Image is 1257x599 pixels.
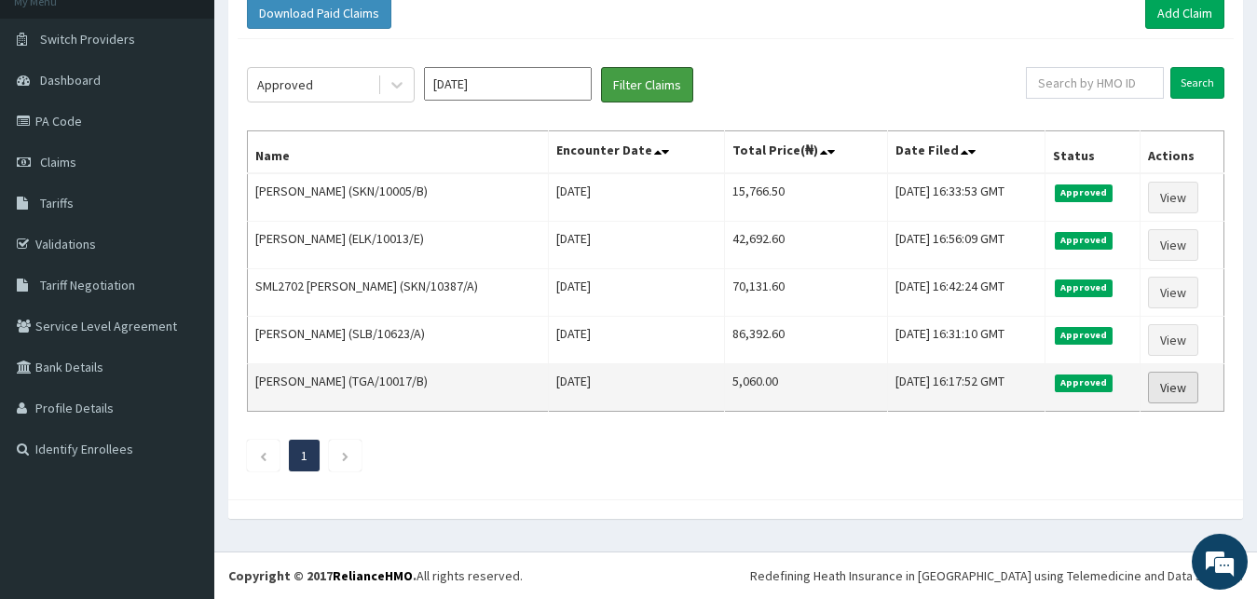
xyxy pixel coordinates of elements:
td: [DATE] 16:33:53 GMT [887,173,1045,222]
td: [DATE] [548,222,724,269]
textarea: Type your message and hit 'Enter' [9,401,355,466]
td: SML2702 [PERSON_NAME] (SKN/10387/A) [248,269,549,317]
th: Actions [1141,131,1224,174]
td: [DATE] [548,269,724,317]
span: Switch Providers [40,31,135,48]
span: Approved [1055,279,1114,296]
th: Date Filed [887,131,1045,174]
a: Next page [341,447,349,464]
th: Name [248,131,549,174]
a: RelianceHMO [333,567,413,584]
td: [PERSON_NAME] (SLB/10623/A) [248,317,549,364]
td: 42,692.60 [724,222,887,269]
span: Approved [1055,184,1114,201]
span: Approved [1055,374,1114,391]
td: 5,060.00 [724,364,887,412]
td: [DATE] [548,317,724,364]
th: Status [1045,131,1141,174]
a: View [1148,277,1198,308]
td: 15,766.50 [724,173,887,222]
span: Claims [40,154,76,170]
input: Search by HMO ID [1026,67,1164,99]
span: Tariffs [40,195,74,211]
span: Approved [1055,327,1114,344]
td: [PERSON_NAME] (TGA/10017/B) [248,364,549,412]
th: Total Price(₦) [724,131,887,174]
a: View [1148,372,1198,403]
td: [PERSON_NAME] (ELK/10013/E) [248,222,549,269]
a: View [1148,182,1198,213]
footer: All rights reserved. [214,551,1257,599]
td: 70,131.60 [724,269,887,317]
span: We're online! [108,181,257,369]
td: 86,392.60 [724,317,887,364]
strong: Copyright © 2017 . [228,567,417,584]
td: [DATE] 16:42:24 GMT [887,269,1045,317]
a: Page 1 is your current page [301,447,307,464]
span: Dashboard [40,72,101,88]
span: Approved [1055,232,1114,249]
th: Encounter Date [548,131,724,174]
input: Search [1170,67,1224,99]
a: View [1148,324,1198,356]
a: Previous page [259,447,267,464]
td: [DATE] 16:56:09 GMT [887,222,1045,269]
div: Approved [257,75,313,94]
td: [DATE] 16:31:10 GMT [887,317,1045,364]
div: Chat with us now [97,104,313,129]
a: View [1148,229,1198,261]
input: Select Month and Year [424,67,592,101]
div: Minimize live chat window [306,9,350,54]
div: Redefining Heath Insurance in [GEOGRAPHIC_DATA] using Telemedicine and Data Science! [750,566,1243,585]
button: Filter Claims [601,67,693,102]
span: Tariff Negotiation [40,277,135,293]
img: d_794563401_company_1708531726252_794563401 [34,93,75,140]
td: [DATE] [548,173,724,222]
td: [PERSON_NAME] (SKN/10005/B) [248,173,549,222]
td: [DATE] [548,364,724,412]
td: [DATE] 16:17:52 GMT [887,364,1045,412]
